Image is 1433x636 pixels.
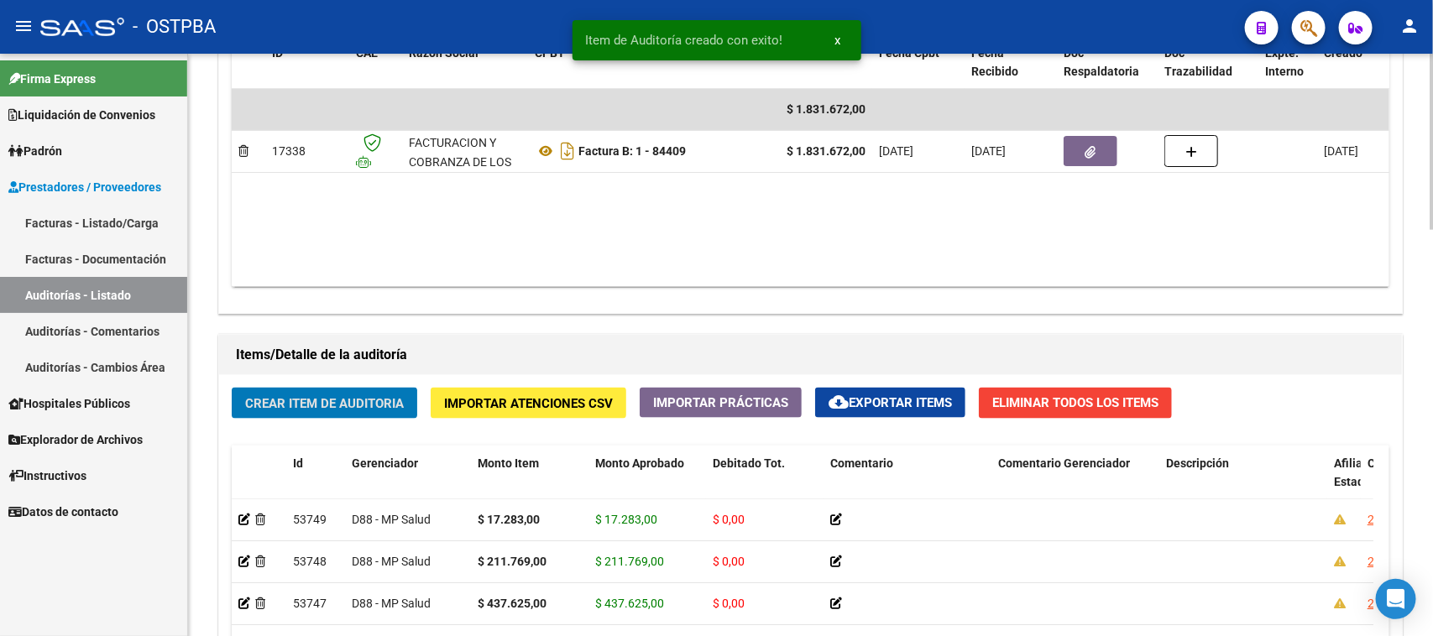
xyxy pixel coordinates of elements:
span: Crear Item de Auditoria [245,396,404,411]
strong: Factura B: 1 - 84409 [578,144,686,158]
datatable-header-cell: Doc Respaldatoria [1057,35,1158,91]
span: D88 - MP Salud [352,597,431,610]
span: D88 - MP Salud [352,555,431,568]
span: Afiliado Estado [1334,456,1376,489]
span: Debitado Tot. [713,456,785,470]
span: Hospitales Públicos [8,394,130,413]
datatable-header-cell: Fecha Cpbt [872,35,965,91]
mat-icon: person [1399,16,1420,36]
datatable-header-cell: Afiliado Estado [1327,446,1361,519]
span: Explorador de Archivos [8,430,143,449]
span: D88 - MP Salud [352,513,431,526]
span: Fecha Recibido [971,46,1018,79]
span: Comentario [830,456,893,470]
datatable-header-cell: Expte. Interno [1258,35,1317,91]
datatable-header-cell: Doc Trazabilidad [1158,35,1258,91]
span: Eliminar Todos los Items [992,395,1158,410]
button: x [822,25,855,55]
datatable-header-cell: Monto Item [471,446,588,519]
datatable-header-cell: CPBT [528,35,780,91]
strong: $ 1.831.672,00 [787,144,866,158]
datatable-header-cell: Comentario [824,446,991,519]
span: Expte. Interno [1265,46,1304,79]
span: $ 1.831.672,00 [787,102,866,116]
datatable-header-cell: ID [265,35,349,91]
span: CUIL [1368,456,1393,470]
span: 53747 [293,597,327,610]
button: Exportar Items [815,388,965,418]
button: Eliminar Todos los Items [979,388,1172,419]
datatable-header-cell: Debitado Tot. [706,446,824,519]
span: 53748 [293,555,327,568]
div: Open Intercom Messenger [1376,579,1416,619]
span: [DATE] [1324,144,1358,158]
mat-icon: cloud_download [829,392,849,412]
button: Crear Item de Auditoria [232,388,417,419]
span: Comentario Gerenciador [998,456,1130,470]
datatable-header-cell: Id [286,446,345,519]
span: Item de Auditoría creado con exito! [586,32,783,49]
mat-icon: menu [13,16,34,36]
span: Monto Item [478,456,539,470]
span: Liquidación de Convenios [8,106,155,124]
div: FACTURACION Y COBRANZA DE LOS EFECTORES PUBLICOS S.E. [409,133,521,210]
span: $ 211.769,00 [595,555,664,568]
span: $ 17.283,00 [595,513,657,526]
datatable-header-cell: Descripción [1159,446,1327,519]
span: Exportar Items [829,395,952,410]
button: Importar Prácticas [640,388,802,418]
datatable-header-cell: Razon Social [402,35,528,91]
span: x [835,33,841,48]
datatable-header-cell: Fecha Recibido [965,35,1057,91]
span: Importar Atenciones CSV [444,396,613,411]
datatable-header-cell: Monto Aprobado [588,446,706,519]
span: 53749 [293,513,327,526]
i: Descargar documento [557,138,578,164]
span: Doc Trazabilidad [1164,46,1232,79]
span: Datos de contacto [8,503,118,521]
span: Doc Respaldatoria [1064,46,1139,79]
span: Gerenciador [352,456,418,470]
datatable-header-cell: CAE [349,35,402,91]
strong: $ 211.769,00 [478,555,547,568]
span: $ 437.625,00 [595,597,664,610]
strong: $ 437.625,00 [478,597,547,610]
span: $ 0,00 [713,597,745,610]
datatable-header-cell: Comentario Gerenciador [991,446,1159,519]
span: [DATE] [971,144,1006,158]
span: 17338 [272,144,306,158]
button: Importar Atenciones CSV [431,388,626,419]
span: $ 0,00 [713,555,745,568]
span: Importar Prácticas [653,395,788,410]
span: Padrón [8,142,62,160]
span: $ 0,00 [713,513,745,526]
span: Instructivos [8,467,86,485]
h1: Items/Detalle de la auditoría [236,341,1385,368]
strong: $ 17.283,00 [478,513,540,526]
span: Monto Aprobado [595,456,684,470]
span: Prestadores / Proveedores [8,178,161,196]
span: Firma Express [8,70,96,88]
span: - OSTPBA [133,8,216,45]
span: Descripción [1166,456,1229,470]
datatable-header-cell: Gerenciador [345,446,471,519]
span: [DATE] [879,144,913,158]
span: Id [293,456,303,470]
